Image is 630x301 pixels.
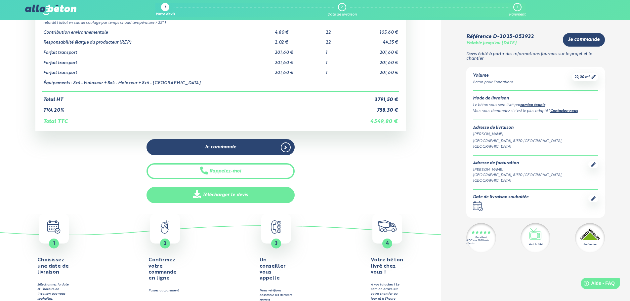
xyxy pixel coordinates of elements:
h4: Un conseiller vous appelle [260,257,293,282]
td: Forfait transport [42,45,274,56]
div: Valable jusqu'au [DATE] [466,41,517,46]
td: 758,30 € [355,102,399,113]
td: Équipements : 8x4 - Malaxeur + 8x4 - Malaxeur + 8x4 - [GEOGRAPHIC_DATA] [42,76,274,92]
td: 44,35 € [355,35,399,45]
td: 4,80 € [273,25,324,35]
a: 2 Confirmez votre commande en ligne Passez au paiement [111,214,219,293]
td: 22 [324,25,355,35]
a: 2 Date de livraison [327,3,357,17]
a: Je commande [563,33,605,47]
td: 1 [324,65,355,76]
td: 201,60 € [273,65,324,76]
a: Je commande [147,139,295,155]
td: 1 [324,45,355,56]
td: 1 [324,56,355,66]
td: 201,60 € [355,65,399,76]
td: TVA 20% [42,102,355,113]
span: Je commande [205,144,236,150]
div: Date de livraison [327,13,357,17]
div: Adresse de facturation [473,161,588,166]
div: Mode de livraison [473,96,598,101]
td: Responsabilité élargie du producteur (REP) [42,35,274,45]
div: [PERSON_NAME] [473,132,598,137]
div: 2 [341,5,343,10]
div: [GEOGRAPHIC_DATA], 81370 [GEOGRAPHIC_DATA], [GEOGRAPHIC_DATA] [473,172,588,184]
a: Contactez-nous [550,109,578,113]
td: 201,60 € [355,45,399,56]
span: 4 [386,241,389,246]
div: Adresse de livraison [473,126,598,131]
td: 201,60 € [273,45,324,56]
a: 3 Paiement [509,3,525,17]
span: Je commande [568,37,600,43]
img: truck.c7a9816ed8b9b1312949.png [378,220,397,232]
td: Forfait transport [42,65,274,76]
div: Votre devis [155,13,175,17]
td: Forfait transport [42,56,274,66]
h4: Choisissez une date de livraison [37,257,70,275]
td: Total HT [42,92,355,103]
div: [PERSON_NAME] [473,167,588,173]
td: 22 [324,35,355,45]
div: Béton pour Fondations [473,80,513,85]
button: Rappelez-moi [147,163,295,179]
div: Référence D-2025-053932 [466,34,533,40]
td: 2,02 € [273,35,324,45]
span: 3 [275,241,277,246]
iframe: Help widget launcher [571,275,623,294]
div: Passez au paiement [148,288,182,293]
td: Total TTC [42,113,355,125]
p: Devis édité à partir des informations fournies sur le projet et le chantier [466,52,605,61]
td: 4 549,80 € [355,113,399,125]
img: allobéton [25,5,76,15]
td: 105,60 € [355,25,399,35]
div: 4.7/5 sur 2300 avis clients [466,239,496,245]
span: 2 [164,241,167,246]
a: 1 Votre devis [155,3,175,17]
td: Contribution environnementale [42,25,274,35]
div: Vu à la télé [528,243,542,246]
div: 3 [516,5,518,10]
td: 201,60 € [355,56,399,66]
td: 3 791,50 € [355,92,399,103]
td: retardé ( idéal en cas de coulage par temps chaud température > 25° ) [42,19,399,25]
div: 1 [164,6,166,10]
div: Excellent [475,236,487,239]
a: Télécharger le devis [147,187,295,203]
div: Date de livraison souhaitée [473,195,528,200]
div: Vous vous demandez si c’est le plus adapté ? . [473,108,598,114]
div: Partenaire [583,243,596,246]
div: Le béton vous sera livré par [473,102,598,108]
span: 1 [53,241,55,246]
h4: Votre béton livré chez vous ! [371,257,404,275]
div: [GEOGRAPHIC_DATA], 81370 [GEOGRAPHIC_DATA], [GEOGRAPHIC_DATA] [473,138,598,150]
div: Volume [473,73,513,78]
h4: Confirmez votre commande en ligne [148,257,182,282]
td: 201,60 € [273,56,324,66]
a: camion toupie [520,103,545,107]
div: Paiement [509,13,525,17]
